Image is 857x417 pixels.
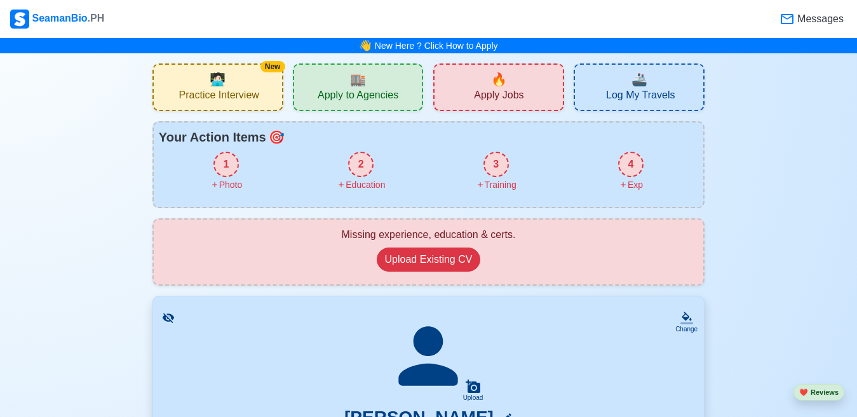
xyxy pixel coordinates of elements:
[88,13,105,23] span: .PH
[210,178,243,192] div: Photo
[793,384,844,401] button: heartReviews
[350,70,366,89] span: agencies
[260,61,285,72] div: New
[606,89,675,105] span: Log My Travels
[159,128,698,147] div: Your Action Items
[164,227,693,242] div: Missing experience, education & certs.
[795,11,844,27] span: Messages
[483,152,509,177] div: 3
[10,10,29,29] img: Logo
[675,324,698,334] div: Change
[375,41,498,51] a: New Here ? Click How to Apply
[348,152,374,177] div: 2
[377,248,481,272] button: Upload Existing CV
[618,152,644,177] div: 4
[491,70,507,89] span: new
[463,394,483,402] div: Upload
[318,89,398,105] span: Apply to Agencies
[213,152,239,177] div: 1
[799,388,808,396] span: heart
[179,89,259,105] span: Practice Interview
[337,178,385,192] div: Education
[269,128,285,147] span: todo
[210,70,226,89] span: interview
[631,70,647,89] span: travel
[619,178,643,192] div: Exp
[357,37,374,55] span: bell
[474,89,523,105] span: Apply Jobs
[476,178,516,192] div: Training
[10,10,104,29] div: SeamanBio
